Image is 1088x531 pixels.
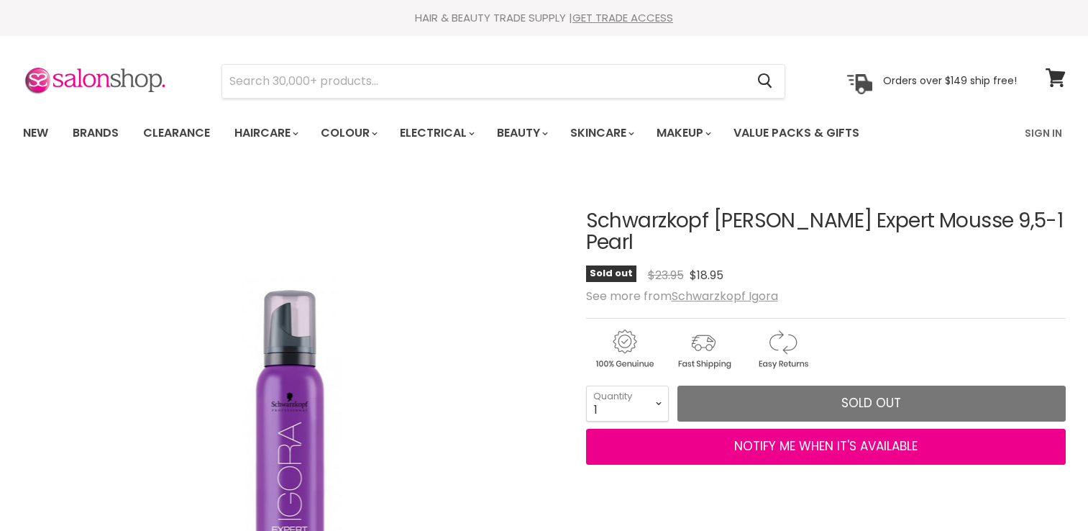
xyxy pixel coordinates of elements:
span: $18.95 [690,267,723,283]
form: Product [221,64,785,99]
a: Sign In [1016,118,1071,148]
a: Beauty [486,118,557,148]
nav: Main [5,112,1084,154]
a: New [12,118,59,148]
a: Brands [62,118,129,148]
img: shipping.gif [665,327,741,371]
a: Colour [310,118,386,148]
a: GET TRADE ACCESS [572,10,673,25]
div: HAIR & BEAUTY TRADE SUPPLY | [5,11,1084,25]
a: Makeup [646,118,720,148]
span: Sold out [586,265,636,282]
button: Sold out [677,386,1066,422]
span: Sold out [841,394,901,412]
a: Electrical [389,118,483,148]
select: Quantity [586,386,669,422]
button: NOTIFY ME WHEN IT'S AVAILABLE [586,429,1066,465]
img: returns.gif [744,327,820,371]
h1: Schwarzkopf [PERSON_NAME] Expert Mousse 9,5-1 Pearl [586,210,1066,255]
a: Skincare [559,118,643,148]
span: See more from [586,288,778,304]
a: Haircare [224,118,307,148]
input: Search [222,65,746,98]
a: Value Packs & Gifts [723,118,870,148]
a: Clearance [132,118,221,148]
a: Schwarzkopf Igora [672,288,778,304]
span: $23.95 [648,267,684,283]
ul: Main menu [12,112,943,154]
p: Orders over $149 ship free! [883,74,1017,87]
button: Search [746,65,785,98]
img: genuine.gif [586,327,662,371]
